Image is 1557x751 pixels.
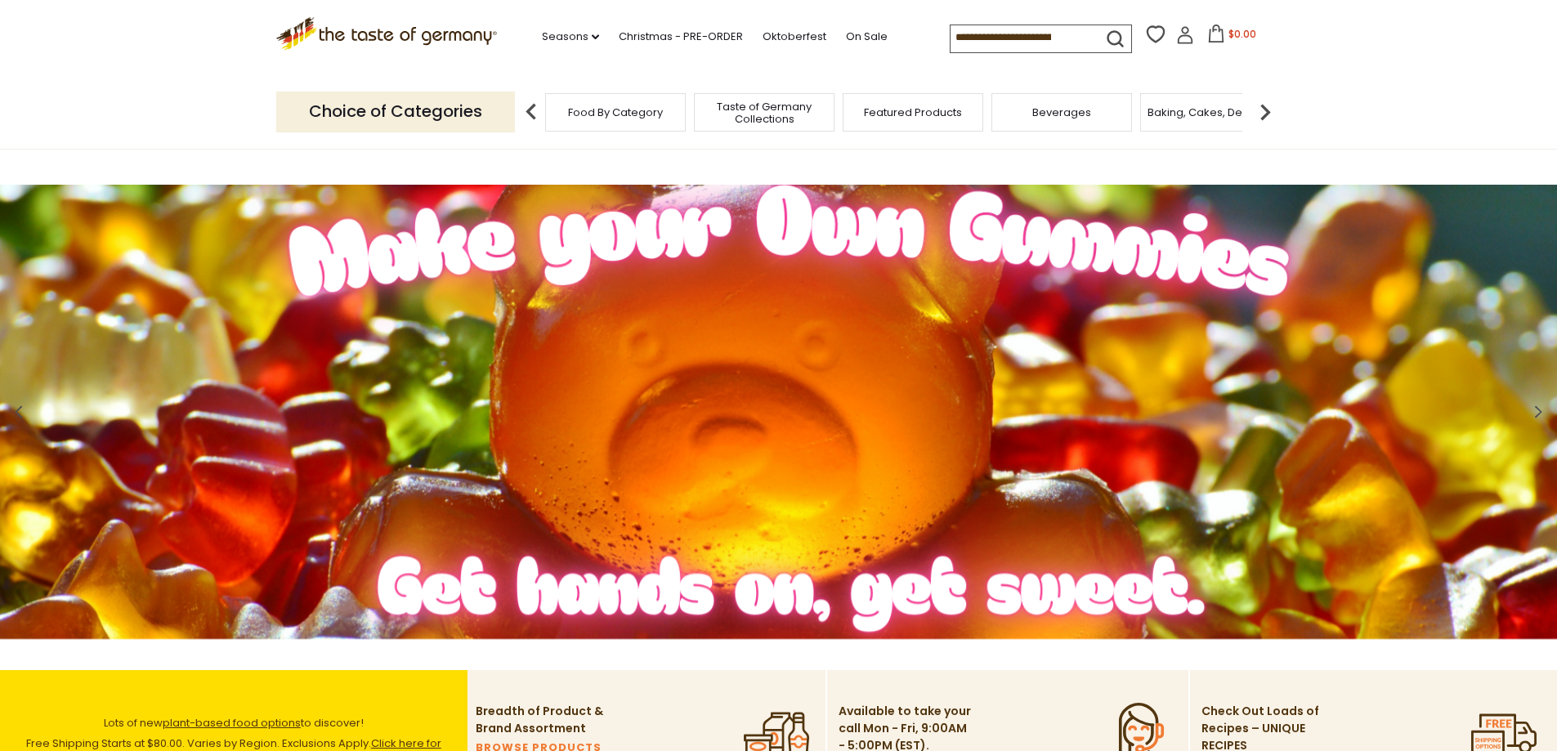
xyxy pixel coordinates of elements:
[542,28,599,46] a: Seasons
[846,28,888,46] a: On Sale
[515,96,548,128] img: previous arrow
[163,715,301,731] a: plant-based food options
[1032,106,1091,118] a: Beverages
[1249,96,1282,128] img: next arrow
[1148,106,1274,118] a: Baking, Cakes, Desserts
[864,106,962,118] a: Featured Products
[568,106,663,118] a: Food By Category
[276,92,515,132] p: Choice of Categories
[619,28,743,46] a: Christmas - PRE-ORDER
[1228,27,1256,41] span: $0.00
[763,28,826,46] a: Oktoberfest
[476,703,611,737] p: Breadth of Product & Brand Assortment
[1197,25,1267,49] button: $0.00
[699,101,830,125] a: Taste of Germany Collections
